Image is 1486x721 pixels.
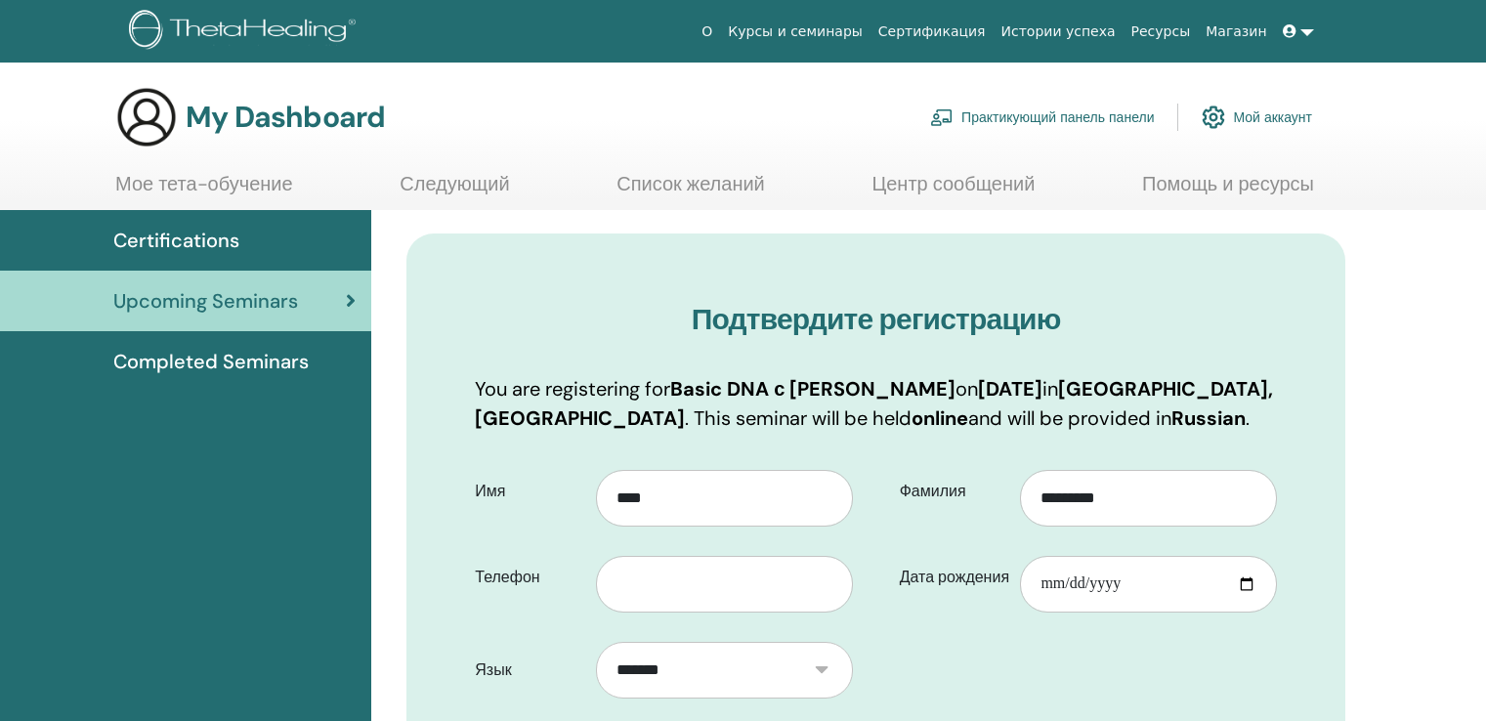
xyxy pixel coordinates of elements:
[1202,96,1312,139] a: Мой аккаунт
[1202,101,1225,134] img: cog.svg
[129,10,362,54] img: logo.png
[1198,14,1274,50] a: Магазин
[885,559,1021,596] label: Дата рождения
[460,473,596,510] label: Имя
[994,14,1124,50] a: Истории успеха
[870,14,994,50] a: Сертификация
[912,405,968,431] b: online
[460,559,596,596] label: Телефон
[113,286,298,316] span: Upcoming Seminars
[720,14,870,50] a: Курсы и семинары
[400,172,509,210] a: Следующий
[871,172,1035,210] a: Центр сообщений
[113,226,239,255] span: Certifications
[930,96,1154,139] a: Практикующий панель панели
[885,473,1021,510] label: Фамилия
[616,172,765,210] a: Список желаний
[978,376,1042,402] b: [DATE]
[670,376,955,402] b: Basic DNA с [PERSON_NAME]
[1124,14,1199,50] a: Ресурсы
[930,108,954,126] img: chalkboard-teacher.svg
[460,652,596,689] label: Язык
[115,86,178,148] img: generic-user-icon.jpg
[115,172,293,210] a: Мое тета-обучение
[186,100,385,135] h3: My Dashboard
[113,347,309,376] span: Completed Seminars
[694,14,720,50] a: О
[1142,172,1314,210] a: Помощь и ресурсы
[475,302,1277,337] h3: Подтвердите регистрацию
[1171,405,1246,431] b: Russian
[475,374,1277,433] p: You are registering for on in . This seminar will be held and will be provided in .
